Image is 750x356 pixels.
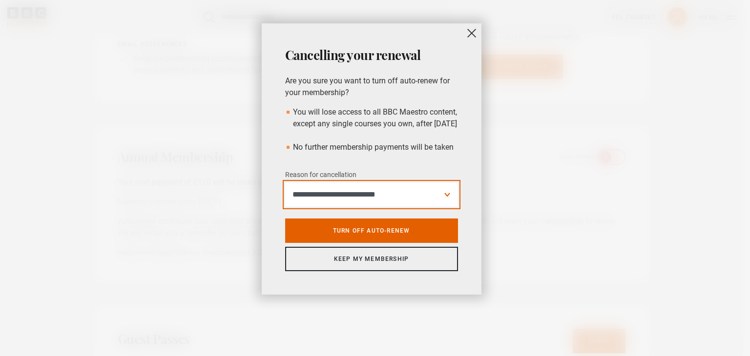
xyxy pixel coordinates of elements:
li: No further membership payments will be taken [285,141,458,153]
label: Reason for cancellation [285,169,356,181]
button: close [462,23,481,43]
a: Keep my membership [285,247,458,271]
a: Turn off auto-renew [285,218,458,243]
p: Are you sure you want to turn off auto-renew for your membership? [285,75,458,99]
li: You will lose access to all BBC Maestro content, except any single courses you own, after [DATE] [285,106,458,130]
h2: Cancelling your renewal [285,47,458,63]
